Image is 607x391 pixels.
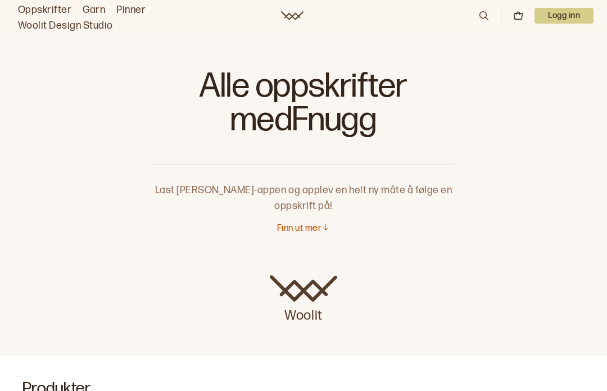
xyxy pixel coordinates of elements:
[281,11,303,20] a: Woolit
[83,2,105,18] a: Garn
[270,302,337,325] p: Woolit
[152,165,455,214] p: Last [PERSON_NAME]-appen og opplev en helt ny måte å følge en oppskrift på!
[18,18,113,34] a: Woolit Design Studio
[277,223,321,235] p: Finn ut mer
[116,2,146,18] a: Pinner
[534,8,594,24] button: User dropdown
[18,2,71,18] a: Oppskrifter
[277,223,330,235] button: Finn ut mer
[270,275,337,325] a: Woolit
[152,67,455,146] h1: Alle oppskrifter med Fnugg
[270,275,337,302] img: Woolit
[534,8,594,24] p: Logg inn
